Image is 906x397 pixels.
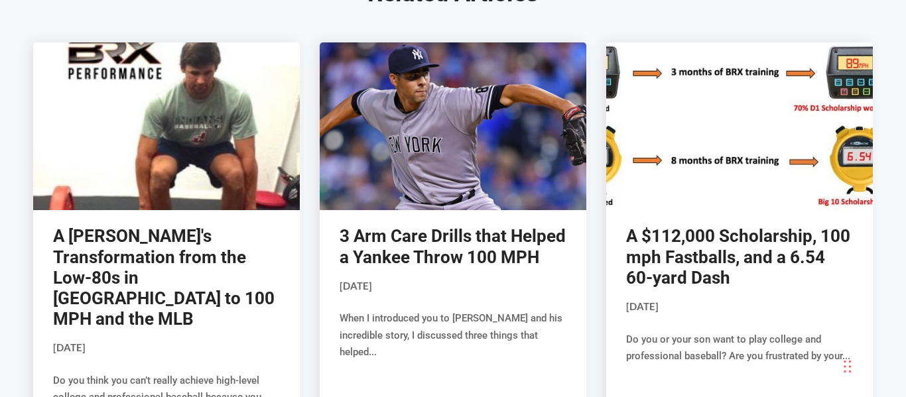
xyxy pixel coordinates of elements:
[340,278,566,295] p: [DATE]
[626,226,850,287] a: A $112,000 Scholarship, 100 mph Fastballs, and a 6.54 60-yard Dash
[626,298,853,315] p: [DATE]
[716,254,906,397] iframe: Chat Widget
[844,347,852,386] div: Drag
[53,339,280,357] p: [DATE]
[340,226,566,266] a: 3 Arm Care Drills that Helped a Yankee Throw 100 MPH
[53,226,275,329] a: A [PERSON_NAME]'s Transformation from the Low-80s in [GEOGRAPHIC_DATA] to 100 MPH and the MLB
